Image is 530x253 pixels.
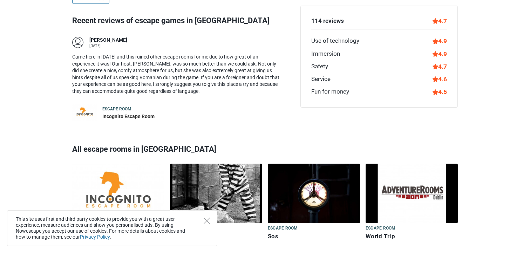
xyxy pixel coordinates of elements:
[7,210,217,246] div: This site uses first and third party cookies to provide you with a great user experience, measure...
[311,62,328,71] div: Safety
[102,113,155,120] div: Incognito Escape Room
[433,36,447,46] div: 4.9
[311,75,331,84] div: Service
[366,225,395,232] span: Escape room
[89,37,127,44] div: [PERSON_NAME]
[170,164,262,248] a: Convicts Escape room Convicts Star0.7 (32)
[433,87,447,96] div: 4.5
[89,44,127,48] div: [DATE]
[80,234,110,240] a: Privacy Policy
[170,164,262,223] img: Convicts
[433,49,447,59] div: 4.9
[268,164,360,223] img: Sos
[72,54,281,95] p: Came here in [DATE] and this ruined other escape rooms for me due to how great of an experience i...
[366,233,458,240] h6: World Trip
[72,104,97,121] img: Incognito Escape Room
[102,106,155,112] div: Escape room
[311,87,349,96] div: Fun for money
[72,140,458,158] h3: All escape rooms in [GEOGRAPHIC_DATA]
[268,164,360,241] a: Sos Escape room Sos
[433,16,447,26] div: 4.7
[72,104,281,121] a: Incognito Escape Room Escape room Incognito Escape Room
[433,75,447,84] div: 4.6
[204,218,210,224] button: Close
[72,164,164,223] img: Incognito Escape Room
[366,164,458,241] a: World Trip Escape room World Trip
[366,164,458,223] img: World Trip
[268,233,360,240] h6: Sos
[433,62,447,71] div: 4.7
[268,225,298,232] span: Escape room
[72,14,295,27] h3: Recent reviews of escape games in [GEOGRAPHIC_DATA]
[311,16,344,26] div: 114 reviews
[311,36,359,46] div: Use of technology
[72,164,164,248] a: Incognito Escape Room Escape room Incognito Escape Room Star5.0 (1)
[311,49,340,59] div: Immersion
